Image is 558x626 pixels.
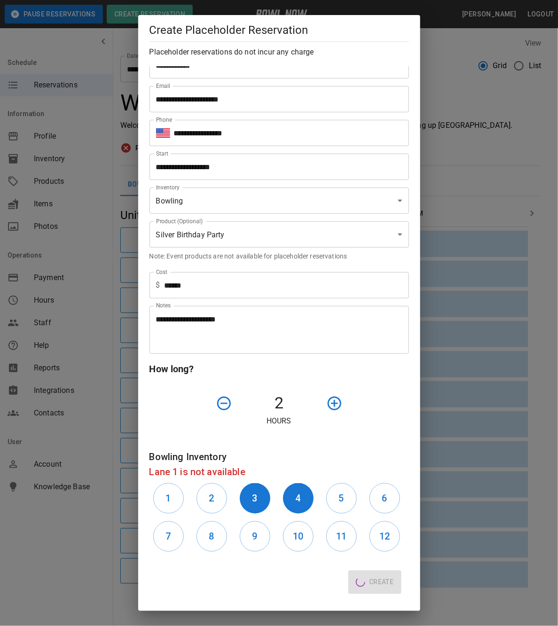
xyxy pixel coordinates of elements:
[149,23,409,38] h5: Create Placeholder Reservation
[149,449,409,464] h6: Bowling Inventory
[209,491,214,506] h6: 2
[240,521,270,552] button: 9
[149,221,409,248] div: Silver Birthday Party
[293,529,303,544] h6: 10
[252,529,257,544] h6: 9
[369,521,400,552] button: 12
[379,529,390,544] h6: 12
[283,483,314,514] button: 4
[326,521,357,552] button: 11
[209,529,214,544] h6: 8
[149,251,409,261] p: Note: Event products are not available for placeholder reservations
[283,521,314,552] button: 10
[338,491,344,506] h6: 5
[252,491,257,506] h6: 3
[236,393,322,413] h4: 2
[240,483,270,514] button: 3
[149,154,402,180] input: Choose date, selected date is Oct 25, 2025
[326,483,357,514] button: 5
[149,46,409,59] h6: Placeholder reservations do not incur any charge
[165,529,171,544] h6: 7
[149,361,409,376] h6: How long?
[336,529,346,544] h6: 11
[156,126,170,140] button: Select country
[156,116,172,124] label: Phone
[196,521,227,552] button: 8
[382,491,387,506] h6: 6
[149,188,409,214] div: Bowling
[149,464,409,479] h6: Lane 1 is not available
[369,483,400,514] button: 6
[153,521,184,552] button: 7
[149,415,409,427] p: Hours
[153,483,184,514] button: 1
[295,491,300,506] h6: 4
[165,491,171,506] h6: 1
[156,280,160,291] p: $
[196,483,227,514] button: 2
[156,149,168,157] label: Start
